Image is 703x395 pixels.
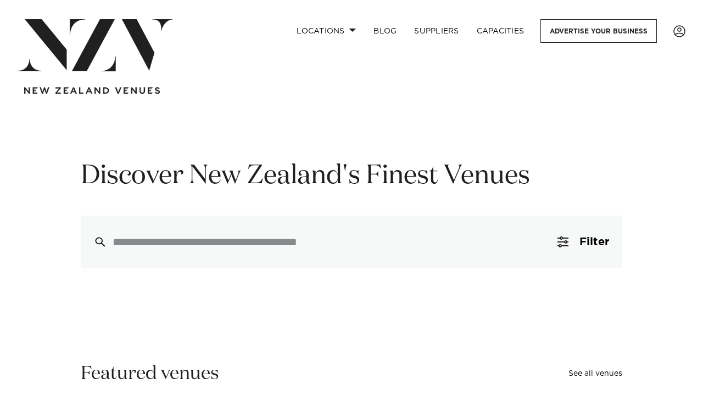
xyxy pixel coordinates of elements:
[544,216,622,268] button: Filter
[81,362,219,386] h2: Featured venues
[288,19,365,43] a: Locations
[579,236,609,247] span: Filter
[405,19,467,43] a: SUPPLIERS
[540,19,657,43] a: Advertise your business
[24,87,160,94] img: new-zealand-venues-text.png
[365,19,405,43] a: BLOG
[18,19,173,71] img: nzv-logo.png
[468,19,533,43] a: Capacities
[568,370,622,377] a: See all venues
[81,159,622,194] h1: Discover New Zealand's Finest Venues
